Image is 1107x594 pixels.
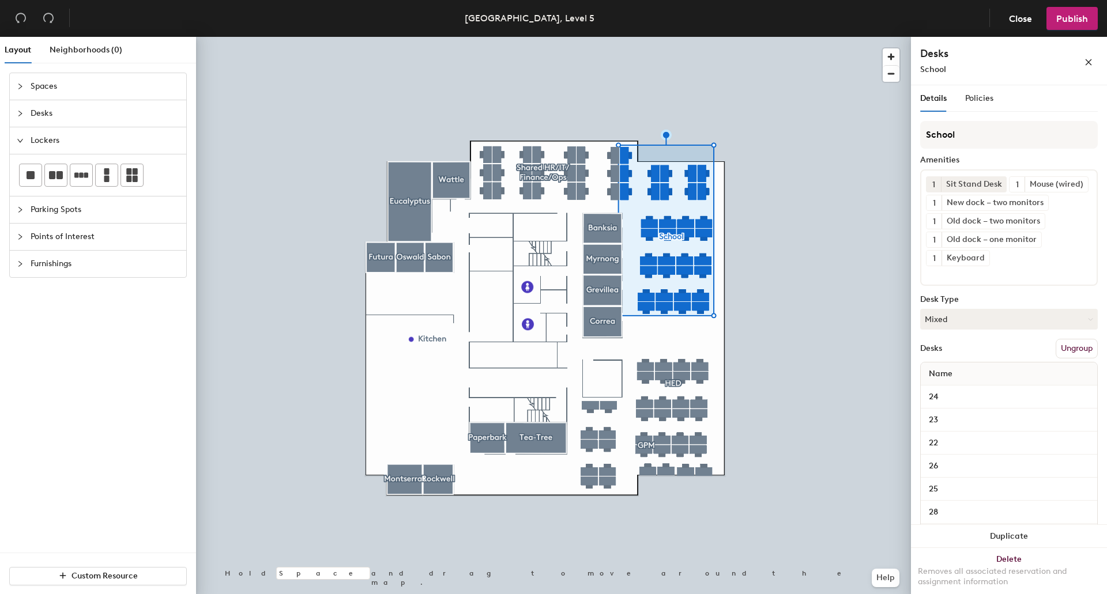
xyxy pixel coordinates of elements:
div: Desks [920,344,942,353]
button: 1 [927,195,942,210]
div: Old dock – one monitor [942,232,1041,247]
div: Amenities [920,156,1098,165]
span: close [1085,58,1093,66]
span: 1 [933,252,936,264]
button: 1 [926,177,941,192]
div: Sit Stand Desk [941,177,1007,192]
div: Keyboard [942,251,989,266]
button: Undo (⌘ + Z) [9,7,32,30]
span: Furnishings [31,251,179,277]
span: collapsed [17,233,24,240]
span: collapsed [17,206,24,213]
div: Old dock – two monitors [942,214,1045,229]
button: 1 [1010,177,1025,192]
div: [GEOGRAPHIC_DATA], Level 5 [465,11,594,25]
span: 1 [933,215,936,228]
span: 1 [932,179,935,191]
span: Lockers [31,127,179,154]
span: Spaces [31,73,179,100]
span: 1 [933,197,936,209]
button: Mixed [920,309,1098,330]
span: School [920,65,946,74]
span: Close [1009,13,1032,24]
button: Custom Resource [9,567,187,585]
input: Unnamed desk [923,412,1095,428]
span: Layout [5,45,31,55]
span: Points of Interest [31,224,179,250]
button: 1 [927,251,942,266]
button: Close [999,7,1042,30]
span: Name [923,364,958,384]
h4: Desks [920,46,1047,61]
span: Publish [1056,13,1088,24]
span: undo [15,12,27,24]
button: Publish [1046,7,1098,30]
input: Unnamed desk [923,481,1095,497]
span: collapsed [17,260,24,267]
span: Details [920,93,947,103]
div: Removes all associated reservation and assignment information [918,566,1100,587]
span: 1 [1016,179,1019,191]
input: Unnamed desk [923,504,1095,520]
span: expanded [17,137,24,144]
div: Desk Type [920,295,1098,304]
button: Ungroup [1056,339,1098,358]
button: 1 [927,232,942,247]
span: Desks [31,100,179,127]
span: Neighborhoods (0) [50,45,122,55]
span: Custom Resource [71,571,138,581]
button: 1 [927,214,942,229]
span: collapsed [17,83,24,90]
span: Policies [965,93,993,103]
span: 1 [933,234,936,246]
span: Parking Spots [31,196,179,223]
input: Unnamed desk [923,458,1095,474]
span: collapsed [17,110,24,117]
div: Mouse (wired) [1025,177,1088,192]
button: Redo (⌘ + ⇧ + Z) [37,7,60,30]
div: New dock – two monitors [942,195,1048,210]
button: Duplicate [911,525,1107,548]
input: Unnamed desk [923,389,1095,405]
button: Help [872,569,899,587]
input: Unnamed desk [923,435,1095,451]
